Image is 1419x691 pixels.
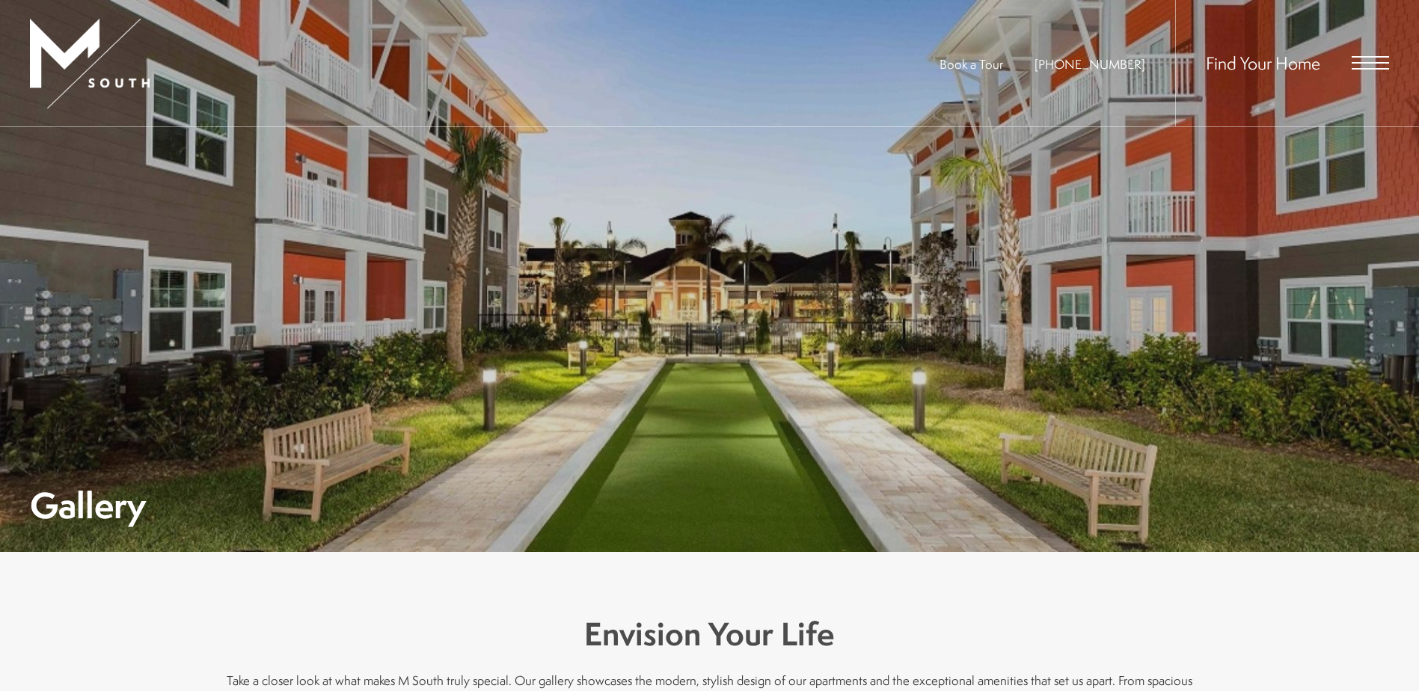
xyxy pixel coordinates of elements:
span: [PHONE_NUMBER] [1035,55,1145,73]
a: Book a Tour [940,55,1003,73]
img: MSouth [30,19,150,108]
h1: Gallery [30,488,146,522]
h3: Envision Your Life [224,612,1196,657]
a: Call Us at 813-570-8014 [1035,55,1145,73]
button: Open Menu [1352,56,1389,70]
a: Find Your Home [1206,51,1320,75]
